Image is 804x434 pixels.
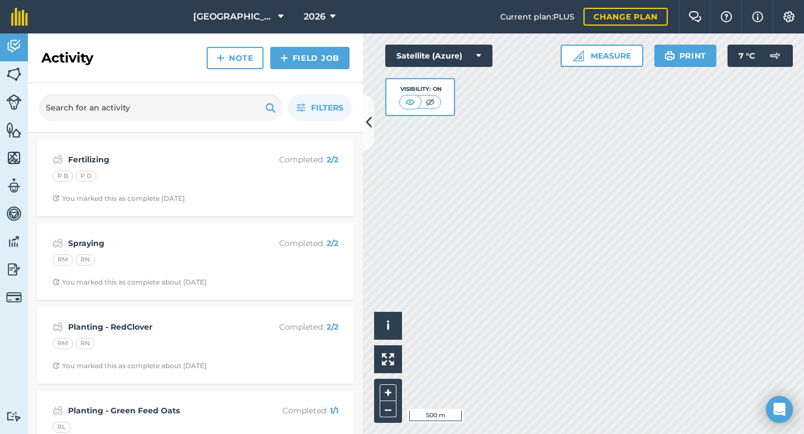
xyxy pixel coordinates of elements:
[500,11,575,23] span: Current plan : PLUS
[782,11,796,22] img: A cog icon
[399,85,442,94] div: Visibility: On
[327,322,338,332] strong: 2 / 2
[52,171,73,182] div: P B
[6,290,22,305] img: svg+xml;base64,PD94bWwgdmVyc2lvbj0iMS4wIiBlbmNvZGluZz0idXRmLTgiPz4KPCEtLSBHZW5lcmF0b3I6IEFkb2JlIE...
[52,278,60,286] img: Clock with arrow pointing clockwise
[728,45,793,67] button: 7 °C
[6,122,22,138] img: svg+xml;base64,PHN2ZyB4bWxucz0iaHR0cDovL3d3dy53My5vcmcvMjAwMC9zdmciIHdpZHRoPSI1NiIgaGVpZ2h0PSI2MC...
[68,237,245,249] strong: Spraying
[688,11,702,22] img: Two speech bubbles overlapping with the left bubble in the forefront
[764,45,786,67] img: svg+xml;base64,PD94bWwgdmVyc2lvbj0iMS4wIiBlbmNvZGluZz0idXRmLTgiPz4KPCEtLSBHZW5lcmF0b3I6IEFkb2JlIE...
[739,45,755,67] span: 7 ° C
[44,230,347,293] a: SprayingCompleted: 2/2RMRNClock with arrow pointing clockwiseYou marked this as complete about [D...
[75,254,95,266] div: RN
[39,94,283,121] input: Search for an activity
[380,384,396,401] button: +
[386,319,390,332] span: i
[68,404,245,417] strong: Planting - Green Feed Oats
[403,97,417,108] img: svg+xml;base64,PHN2ZyB4bWxucz0iaHR0cDovL3d3dy53My5vcmcvMjAwMC9zdmciIHdpZHRoPSI1MCIgaGVpZ2h0PSI0MC...
[250,153,338,166] p: Completed :
[68,321,245,333] strong: Planting - RedClover
[250,237,338,249] p: Completed :
[75,171,97,182] div: P D
[280,51,288,65] img: svg+xml;base64,PHN2ZyB4bWxucz0iaHR0cDovL3d3dy53My5vcmcvMjAwMC9zdmciIHdpZHRoPSIxNCIgaGVpZ2h0PSIyNC...
[250,404,338,417] p: Completed :
[561,45,643,67] button: Measure
[385,45,492,67] button: Satellite (Azure)
[327,238,338,248] strong: 2 / 2
[52,422,71,433] div: RL
[193,10,274,23] span: [GEOGRAPHIC_DATA]
[52,362,60,369] img: Clock with arrow pointing clockwise
[720,11,733,22] img: A question mark icon
[52,194,185,203] div: You marked this as complete [DATE]
[654,45,717,67] button: Print
[752,10,763,23] img: svg+xml;base64,PHN2ZyB4bWxucz0iaHR0cDovL3d3dy53My5vcmcvMjAwMC9zdmciIHdpZHRoPSIxNyIgaGVpZ2h0PSIxNy...
[52,195,60,202] img: Clock with arrow pointing clockwise
[573,50,584,61] img: Ruler icon
[288,94,352,121] button: Filters
[380,401,396,417] button: –
[6,233,22,250] img: svg+xml;base64,PD94bWwgdmVyc2lvbj0iMS4wIiBlbmNvZGluZz0idXRmLTgiPz4KPCEtLSBHZW5lcmF0b3I6IEFkb2JlIE...
[6,261,22,278] img: svg+xml;base64,PD94bWwgdmVyc2lvbj0iMS4wIiBlbmNvZGluZz0idXRmLTgiPz4KPCEtLSBHZW5lcmF0b3I6IEFkb2JlIE...
[52,153,63,166] img: svg+xml;base64,PD94bWwgdmVyc2lvbj0iMS4wIiBlbmNvZGluZz0idXRmLTgiPz4KPCEtLSBHZW5lcmF0b3I6IEFkb2JlIE...
[330,406,338,416] strong: 1 / 1
[6,205,22,222] img: svg+xml;base64,PD94bWwgdmVyc2lvbj0iMS4wIiBlbmNvZGluZz0idXRmLTgiPz4KPCEtLSBHZW5lcmF0b3I6IEFkb2JlIE...
[52,404,63,417] img: svg+xml;base64,PD94bWwgdmVyc2lvbj0iMS4wIiBlbmNvZGluZz0idXRmLTgiPz4KPCEtLSBHZW5lcmF0b3I6IEFkb2JlIE...
[6,150,22,166] img: svg+xml;base64,PHN2ZyB4bWxucz0iaHR0cDovL3d3dy53My5vcmcvMjAwMC9zdmciIHdpZHRoPSI1NiIgaGVpZ2h0PSI2MC...
[583,8,668,26] a: Change plan
[52,320,63,334] img: svg+xml;base64,PD94bWwgdmVyc2lvbj0iMS4wIiBlbmNvZGluZz0idXRmLTgiPz4KPCEtLSBHZW5lcmF0b3I6IEFkb2JlIE...
[6,411,22,422] img: svg+xml;base64,PD94bWwgdmVyc2lvbj0iMS4wIiBlbmNvZGluZz0idXRmLTgiPz4KPCEtLSBHZW5lcmF0b3I6IEFkb2JlIE...
[52,361,207,370] div: You marked this as complete about [DATE]
[304,10,326,23] span: 2026
[52,237,63,250] img: svg+xml;base64,PD94bWwgdmVyc2lvbj0iMS4wIiBlbmNvZGluZz0idXRmLTgiPz4KPCEtLSBHZW5lcmF0b3I6IEFkb2JlIE...
[68,153,245,166] strong: Fertilizing
[52,278,207,287] div: You marked this as complete about [DATE]
[11,8,28,26] img: fieldmargin Logo
[423,97,437,108] img: svg+xml;base64,PHN2ZyB4bWxucz0iaHR0cDovL3d3dy53My5vcmcvMjAwMC9zdmciIHdpZHRoPSI1MCIgaGVpZ2h0PSI0MC...
[52,254,73,266] div: RM
[766,396,793,423] div: Open Intercom Messenger
[44,314,347,377] a: Planting - RedCloverCompleted: 2/2RMRNClock with arrow pointing clockwiseYou marked this as compl...
[44,146,347,210] a: FertilizingCompleted: 2/2P BP DClock with arrow pointing clockwiseYou marked this as complete [DATE]
[6,177,22,194] img: svg+xml;base64,PD94bWwgdmVyc2lvbj0iMS4wIiBlbmNvZGluZz0idXRmLTgiPz4KPCEtLSBHZW5lcmF0b3I6IEFkb2JlIE...
[327,155,338,165] strong: 2 / 2
[41,49,93,67] h2: Activity
[6,66,22,83] img: svg+xml;base64,PHN2ZyB4bWxucz0iaHR0cDovL3d3dy53My5vcmcvMjAwMC9zdmciIHdpZHRoPSI1NiIgaGVpZ2h0PSI2MC...
[6,38,22,55] img: svg+xml;base64,PD94bWwgdmVyc2lvbj0iMS4wIiBlbmNvZGluZz0idXRmLTgiPz4KPCEtLSBHZW5lcmF0b3I6IEFkb2JlIE...
[382,353,394,365] img: Four arrows, one pointing top left, one top right, one bottom right and the last bottom left
[52,338,73,349] div: RM
[664,49,675,62] img: svg+xml;base64,PHN2ZyB4bWxucz0iaHR0cDovL3d3dy53My5vcmcvMjAwMC9zdmciIHdpZHRoPSIxOSIgaGVpZ2h0PSIyNC...
[374,312,402,340] button: i
[250,321,338,333] p: Completed :
[270,47,350,69] a: Field Job
[217,51,224,65] img: svg+xml;base64,PHN2ZyB4bWxucz0iaHR0cDovL3d3dy53My5vcmcvMjAwMC9zdmciIHdpZHRoPSIxNCIgaGVpZ2h0PSIyNC...
[75,338,95,349] div: RN
[6,94,22,110] img: svg+xml;base64,PD94bWwgdmVyc2lvbj0iMS4wIiBlbmNvZGluZz0idXRmLTgiPz4KPCEtLSBHZW5lcmF0b3I6IEFkb2JlIE...
[265,101,276,114] img: svg+xml;base64,PHN2ZyB4bWxucz0iaHR0cDovL3d3dy53My5vcmcvMjAwMC9zdmciIHdpZHRoPSIxOSIgaGVpZ2h0PSIyNC...
[207,47,264,69] a: Note
[311,102,343,114] span: Filters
